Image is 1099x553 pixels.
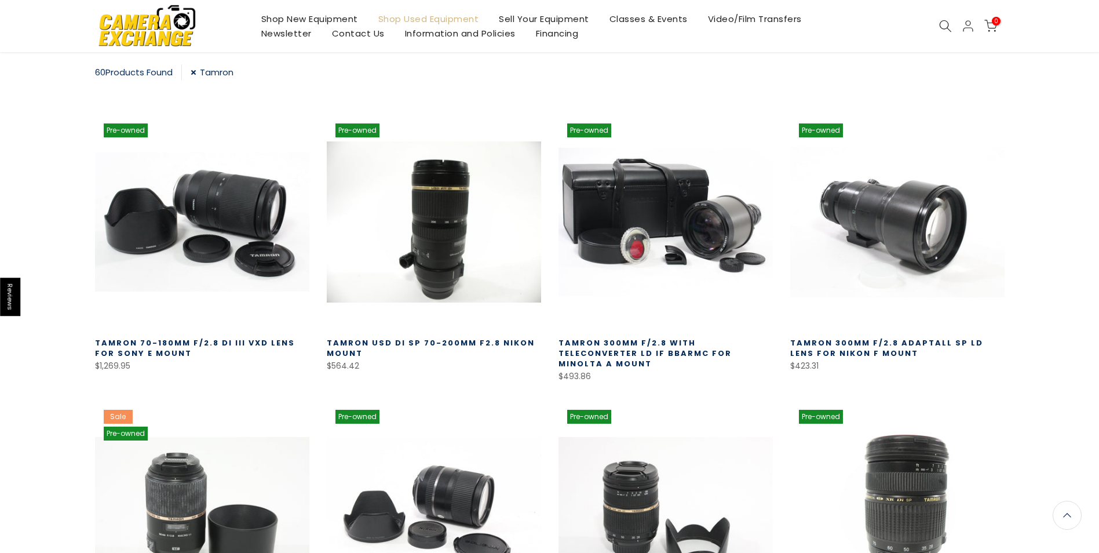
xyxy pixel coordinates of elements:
[327,337,535,359] a: Tamron USD Di SP 70-200mm f2.8 Nikon Mount
[95,337,295,359] a: Tamron 70-180mm f/2.8 Di III VXD Lens for Sony E Mount
[191,64,233,80] a: Tamron
[322,26,395,41] a: Contact Us
[368,12,489,26] a: Shop Used Equipment
[525,26,589,41] a: Financing
[251,26,322,41] a: Newsletter
[558,337,732,369] a: Tamron 300mm f/2.8 with Teleconverter LD IF BBARMC for Minolta A Mount
[251,12,368,26] a: Shop New Equipment
[558,369,773,384] div: $493.86
[95,359,309,373] div: $1,269.95
[790,359,1005,373] div: $423.31
[698,12,812,26] a: Video/Film Transfers
[790,337,983,359] a: Tamron 300mm f/2.8 Adaptall SP LD Lens for Nikon F Mount
[984,20,997,32] a: 0
[95,66,105,78] span: 60
[599,12,698,26] a: Classes & Events
[95,64,182,80] div: Products Found
[489,12,600,26] a: Sell Your Equipment
[992,17,1001,26] span: 0
[395,26,525,41] a: Information and Policies
[327,359,541,373] div: $564.42
[1053,501,1082,530] a: Back to the top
